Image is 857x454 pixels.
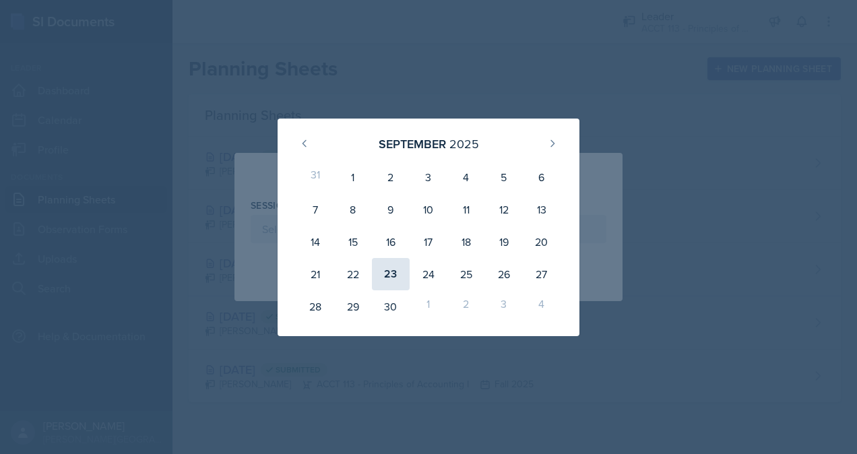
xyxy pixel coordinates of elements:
div: 1 [410,290,447,323]
div: 21 [296,258,334,290]
div: 26 [485,258,523,290]
div: 2025 [449,135,479,153]
div: 22 [334,258,372,290]
div: 19 [485,226,523,258]
div: 2 [447,290,485,323]
div: 13 [523,193,561,226]
div: 11 [447,193,485,226]
div: September [379,135,446,153]
div: 17 [410,226,447,258]
div: 6 [523,161,561,193]
div: 15 [334,226,372,258]
div: 27 [523,258,561,290]
div: 3 [410,161,447,193]
div: 18 [447,226,485,258]
div: 4 [447,161,485,193]
div: 25 [447,258,485,290]
div: 7 [296,193,334,226]
div: 16 [372,226,410,258]
div: 5 [485,161,523,193]
div: 31 [296,161,334,193]
div: 12 [485,193,523,226]
div: 20 [523,226,561,258]
div: 2 [372,161,410,193]
div: 9 [372,193,410,226]
div: 14 [296,226,334,258]
div: 28 [296,290,334,323]
div: 1 [334,161,372,193]
div: 8 [334,193,372,226]
div: 24 [410,258,447,290]
div: 3 [485,290,523,323]
div: 29 [334,290,372,323]
div: 4 [523,290,561,323]
div: 23 [372,258,410,290]
div: 10 [410,193,447,226]
div: 30 [372,290,410,323]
